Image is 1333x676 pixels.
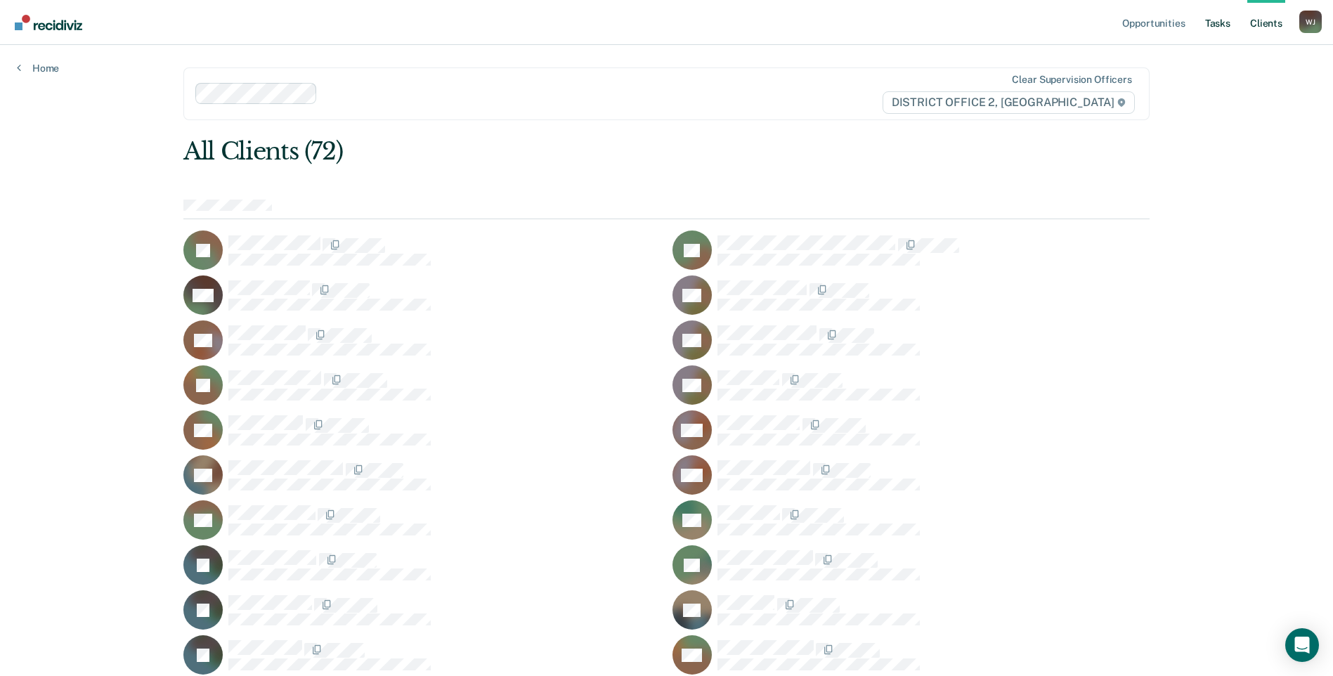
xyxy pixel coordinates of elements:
button: Profile dropdown button [1299,11,1322,33]
a: Home [17,62,59,74]
span: DISTRICT OFFICE 2, [GEOGRAPHIC_DATA] [883,91,1135,114]
div: Clear supervision officers [1012,74,1131,86]
img: Recidiviz [15,15,82,30]
div: W J [1299,11,1322,33]
div: All Clients (72) [183,137,956,166]
div: Open Intercom Messenger [1285,628,1319,662]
